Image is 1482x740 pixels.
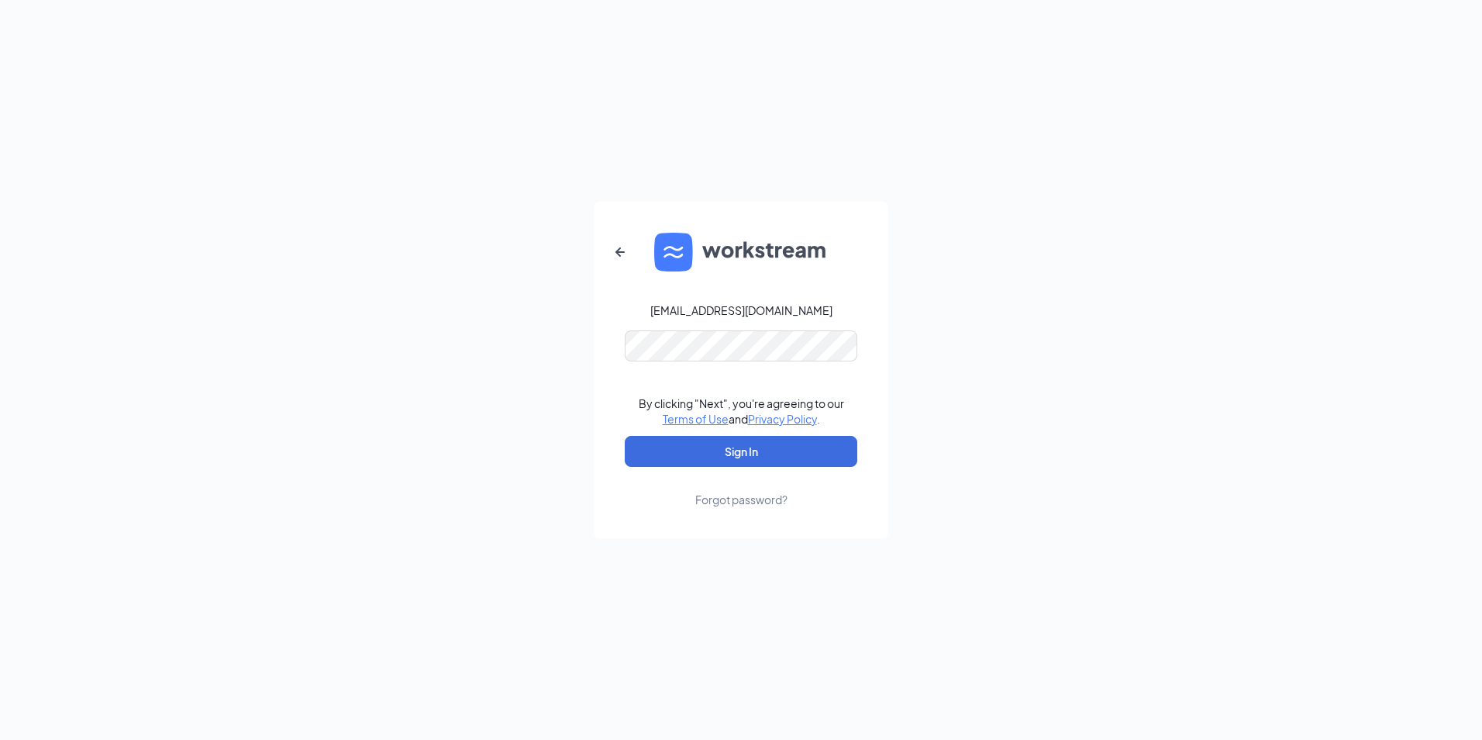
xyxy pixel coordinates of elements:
[654,233,828,271] img: WS logo and Workstream text
[695,467,788,507] a: Forgot password?
[601,233,639,271] button: ArrowLeftNew
[611,243,629,261] svg: ArrowLeftNew
[748,412,817,426] a: Privacy Policy
[639,396,844,427] div: By clicking "Next", you're agreeing to our and .
[625,436,857,467] button: Sign In
[650,303,832,318] div: [EMAIL_ADDRESS][DOMAIN_NAME]
[695,492,788,507] div: Forgot password?
[663,412,729,426] a: Terms of Use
